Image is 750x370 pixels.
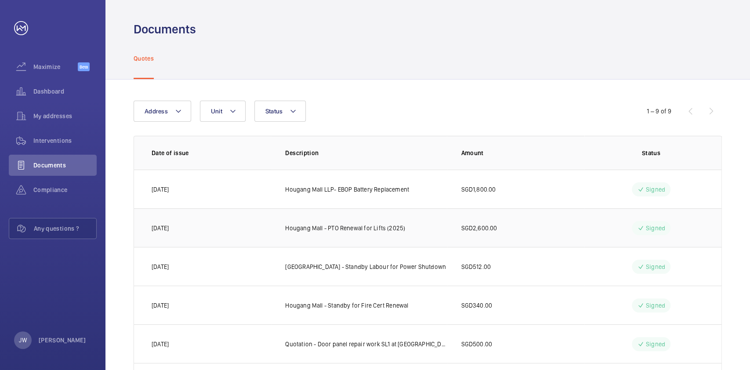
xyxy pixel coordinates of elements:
[285,340,447,348] p: Quotation - Door panel repair work SL1 at [GEOGRAPHIC_DATA]
[461,301,492,310] p: SGD340.00
[152,224,169,232] p: [DATE]
[461,185,496,194] p: SGD1,800.00
[19,336,26,345] p: JW
[254,101,306,122] button: Status
[34,224,96,233] span: Any questions ?
[152,149,271,157] p: Date of issue
[33,136,97,145] span: Interventions
[152,301,169,310] p: [DATE]
[265,108,283,115] span: Status
[39,336,86,345] p: [PERSON_NAME]
[33,62,78,71] span: Maximize
[598,149,704,157] p: Status
[33,185,97,194] span: Compliance
[145,108,168,115] span: Address
[285,224,405,232] p: Hougang Mall - PTO Renewal for Lifts (2025)
[461,224,497,232] p: SGD2,600.00
[285,262,446,271] p: [GEOGRAPHIC_DATA] - Standby Labour for Power Shutdown
[285,185,409,194] p: Hougang Mall LLP- EBOP Battery Replacement
[646,224,665,232] p: Signed
[461,149,584,157] p: Amount
[152,340,169,348] p: [DATE]
[285,149,447,157] p: Description
[134,101,191,122] button: Address
[646,340,665,348] p: Signed
[211,108,222,115] span: Unit
[200,101,246,122] button: Unit
[78,62,90,71] span: Beta
[461,340,492,348] p: SGD500.00
[647,107,671,116] div: 1 – 9 of 9
[646,301,665,310] p: Signed
[33,112,97,120] span: My addresses
[646,185,665,194] p: Signed
[134,21,196,37] h1: Documents
[33,161,97,170] span: Documents
[152,185,169,194] p: [DATE]
[285,301,408,310] p: Hougang Mall - Standby for Fire Cert Renewal
[461,262,491,271] p: SGD512.00
[646,262,665,271] p: Signed
[152,262,169,271] p: [DATE]
[33,87,97,96] span: Dashboard
[134,54,154,63] p: Quotes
